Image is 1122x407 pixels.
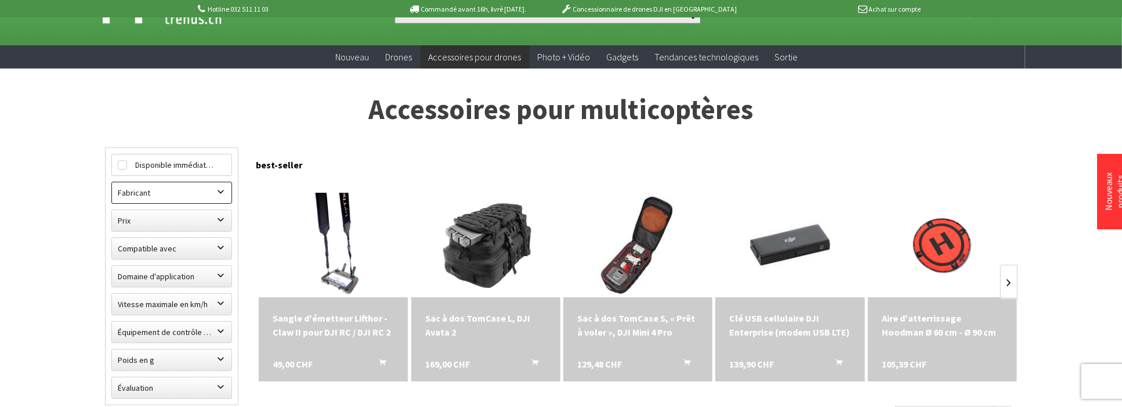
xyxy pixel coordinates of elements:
[577,312,695,338] font: Sac à dos TomCase S, « Prêt à voler », DJI Mini 4 Pro
[273,358,313,370] font: 49,00 CHF
[429,51,522,63] font: Accessoires pour drones
[118,355,154,365] font: Poids en g
[577,358,622,370] font: 129,48 CHF
[118,299,208,309] font: Vitesse maximale en km/h
[607,51,639,63] font: Gadgets
[112,182,231,203] label: Fabricant
[421,5,527,13] font: Commandé avant 16h, livré [DATE].
[868,5,921,13] font: Achat sur compte
[118,383,153,393] font: Évaluation
[369,92,754,127] font: Accessoires pour multicoptères
[882,312,996,338] font: Aire d'atterrissage Hoodman Ø 60 cm - Ø 90 cm
[538,51,591,63] font: Photo + Vidéo
[530,45,599,69] a: Photo + Vidéo
[112,294,231,315] label: Vitesse maximale en km/h
[112,322,231,343] label: Équipement de contrôle à distance
[112,350,231,370] label: Poids en g
[386,51,412,63] font: Drones
[112,377,231,398] label: Évaluation
[273,312,390,338] font: Sangle d'émetteur Lifthor - Claw II pour DJI RC / DJI RC 2
[112,238,231,259] label: Compatible avec
[729,358,774,370] font: 139,90 CHF
[599,45,647,69] a: Gadgets
[669,357,697,372] button: Ajouter au panier
[425,358,470,370] font: 169,00 CHF
[647,45,767,69] a: Tendances technologiques
[655,51,759,63] font: Tendances technologiques
[112,210,231,231] label: Prix
[715,195,864,294] img: Clé USB cellulaire DJI Enterprise (modem USB LTE)
[517,357,545,372] button: Ajouter au panier
[378,45,421,69] a: Drones
[256,159,302,171] font: best-seller
[112,266,231,287] label: Domaine d'application
[118,188,150,198] font: Fabricant
[767,45,806,69] a: Sortie
[112,154,231,175] label: Disponible immédiatement
[822,357,850,372] button: Ajouter au panier
[295,193,372,297] img: Sangle d'émetteur Lifthor - Claw II pour DJI RC / DJI RC 2
[273,311,394,339] a: Sangle d'émetteur Lifthor - Claw II pour DJI RC / DJI RC 2 49,00 CHF Ajouter au panier
[118,215,131,226] font: Prix
[729,311,850,339] a: Clé USB cellulaire DJI Enterprise (modem USB LTE) 139,90 CHF Ajouter au panier
[135,160,229,170] font: Disponible immédiatement
[882,311,1003,339] a: Aire d'atterrissage Hoodman Ø 60 cm - Ø 90 cm 105,39 CHF
[729,312,850,338] font: Clé USB cellulaire DJI Enterprise (modem USB LTE)
[586,193,690,297] img: Sac à dos TomCase S, « Prêt à voler », DJI Mini 4 Pro
[328,45,378,69] a: Nouveau
[336,51,370,63] font: Nouveau
[775,51,798,63] font: Sortie
[890,193,994,297] img: Aire d'atterrissage Hoodman Ø 60 cm - Ø 90 cm
[421,45,530,69] a: Accessoires pour drones
[118,271,194,282] font: Domaine d'application
[365,357,393,372] button: Ajouter au panier
[573,5,737,13] font: Concessionnaire de drones DJI en [GEOGRAPHIC_DATA]
[433,193,538,297] img: Sac à dos TomCase L, DJI Avata 2
[118,243,176,254] font: Compatible avec
[118,327,240,337] font: Équipement de contrôle à distance
[425,311,546,339] a: Sac à dos TomCase L, DJI Avata 2 169,00 CHF Ajouter au panier
[425,312,531,338] font: Sac à dos TomCase L, DJI Avata 2
[882,358,926,370] font: 105,39 CHF
[577,311,698,339] a: Sac à dos TomCase S, « Prêt à voler », DJI Mini 4 Pro 129,48 CHF Ajouter au panier
[208,5,269,13] font: Hotline 032 511 11 03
